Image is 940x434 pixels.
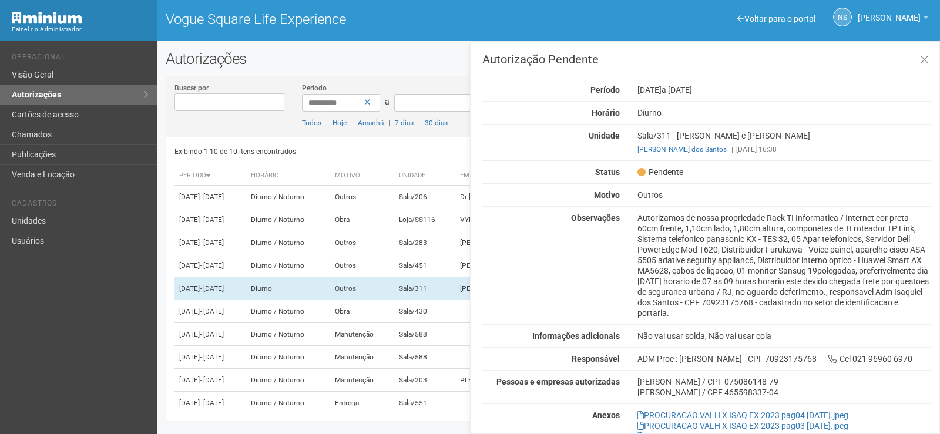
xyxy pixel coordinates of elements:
td: Obra [330,300,394,323]
span: | [418,119,420,127]
td: Entrega [330,392,394,415]
strong: Status [595,167,620,177]
div: [PERSON_NAME] / CPF 465598337-04 [637,387,931,398]
th: Motivo [330,166,394,186]
td: Sala/283 [394,231,455,254]
td: VYDIA STUDIO [455,208,691,231]
a: Voltar para o portal [737,14,815,23]
th: Período [174,166,247,186]
td: Sala/206 [394,186,455,208]
strong: Anexos [592,411,620,420]
td: PLENO CORPO [455,369,691,392]
span: - [DATE] [200,307,224,315]
td: [PERSON_NAME] [455,231,691,254]
a: [PERSON_NAME] dos Santos [637,145,727,153]
span: - [DATE] [200,399,224,407]
td: Diurno / Noturno [246,254,330,277]
span: | [351,119,353,127]
div: ADM Proc : [PERSON_NAME] - CPF 70923175768 Cel 021 96960 6970 [629,354,939,364]
td: [DATE] [174,208,247,231]
td: [DATE] [174,323,247,346]
span: - [DATE] [200,261,224,270]
div: [DATE] [629,85,939,95]
div: Diurno [629,107,939,118]
td: Diurno / Noturno [246,208,330,231]
a: Amanhã [358,119,384,127]
div: Autorizamos de nossa propriedade Rack TI Informatica / Internet cor preta 60cm frente, 1,10cm lad... [629,213,939,318]
span: - [DATE] [200,353,224,361]
div: Não vai usar solda, Não vai usar cola [629,331,939,341]
td: Diurno / Noturno [246,346,330,369]
span: a [385,97,390,106]
td: Sala/588 [394,346,455,369]
td: Diurno / Noturno [246,186,330,208]
strong: Horário [592,108,620,117]
td: [DATE] [174,346,247,369]
label: Período [302,83,327,93]
td: Diurno [246,277,330,300]
td: [DATE] [174,300,247,323]
a: Todos [302,119,321,127]
td: Loja/SS116 [394,208,455,231]
span: - [DATE] [200,376,224,384]
img: Minium [12,12,82,24]
th: Horário [246,166,330,186]
span: | [326,119,328,127]
td: Manutenção [330,323,394,346]
strong: Unidade [589,131,620,140]
span: Pendente [637,167,683,177]
td: Diurno / Noturno [246,300,330,323]
td: Diurno / Noturno [246,231,330,254]
td: Dr [PERSON_NAME] – Cirurgia Geral e Videolaparoscó [455,186,691,208]
td: [DATE] [174,186,247,208]
div: [PERSON_NAME] / CPF 075086148-79 [637,376,931,387]
strong: Pessoas e empresas autorizadas [496,377,620,386]
a: [PERSON_NAME] [858,15,928,24]
li: Cadastros [12,199,148,211]
td: Sala/203 [394,369,455,392]
div: Painel do Administrador [12,24,148,35]
th: Unidade [394,166,455,186]
td: [DATE] [174,254,247,277]
strong: Período [590,85,620,95]
td: [DATE] [174,392,247,415]
li: Operacional [12,53,148,65]
td: [PERSON_NAME] e [PERSON_NAME] [455,277,691,300]
span: Nicolle Silva [858,2,921,22]
strong: Responsável [572,354,620,364]
span: | [388,119,390,127]
span: - [DATE] [200,193,224,201]
strong: Informações adicionais [532,331,620,341]
th: Empresa [455,166,691,186]
td: Sala/451 [394,254,455,277]
td: Manutenção [330,346,394,369]
td: Outros [330,186,394,208]
td: Outros [330,277,394,300]
td: Sala/311 [394,277,455,300]
a: 30 dias [425,119,448,127]
a: PROCURACAO VALH X ISAQ EX 2023 pag04 [DATE].jpeg [637,411,848,420]
td: Sala/588 [394,323,455,346]
strong: Motivo [594,190,620,200]
td: [PERSON_NAME]/ Dr. [GEOGRAPHIC_DATA] [455,254,691,277]
h2: Autorizações [166,50,931,68]
a: NS [833,8,852,26]
td: [DATE] [174,231,247,254]
a: Hoje [333,119,347,127]
a: PROCURACAO VALH X ISAQ EX 2023 pag03 [DATE].jpeg [637,421,848,430]
td: Diurno / Noturno [246,392,330,415]
td: Sala/430 [394,300,455,323]
span: - [DATE] [200,330,224,338]
td: [DATE] [174,277,247,300]
td: Outros [330,231,394,254]
span: - [DATE] [200,216,224,224]
span: - [DATE] [200,238,224,247]
a: 7 dias [395,119,414,127]
td: Outros [330,254,394,277]
td: Manutenção [330,369,394,392]
strong: Observações [571,213,620,223]
td: Obra [330,208,394,231]
div: [DATE] 16:38 [637,144,931,154]
td: [DATE] [174,369,247,392]
span: - [DATE] [200,284,224,292]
